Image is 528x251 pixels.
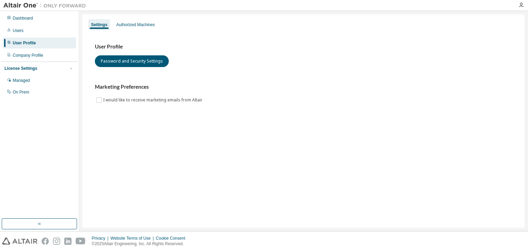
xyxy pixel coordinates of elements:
div: On Prem [13,89,29,95]
div: License Settings [4,66,37,71]
img: instagram.svg [53,238,60,245]
div: Authorized Machines [116,22,155,28]
img: Altair One [3,2,89,9]
button: Password and Security Settings [95,55,169,67]
div: Cookie Consent [156,236,189,241]
div: Managed [13,78,30,83]
p: © 2025 Altair Engineering, Inc. All Rights Reserved. [92,241,189,247]
img: altair_logo.svg [2,238,37,245]
h3: Marketing Preferences [95,84,512,90]
div: Company Profile [13,53,43,58]
img: youtube.svg [76,238,86,245]
div: Users [13,28,23,33]
h3: User Profile [95,43,512,50]
div: Settings [91,22,107,28]
label: I would like to receive marketing emails from Altair [103,96,204,104]
div: User Profile [13,40,36,46]
img: linkedin.svg [64,238,71,245]
div: Website Terms of Use [110,236,156,241]
div: Privacy [92,236,110,241]
div: Dashboard [13,15,33,21]
img: facebook.svg [42,238,49,245]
